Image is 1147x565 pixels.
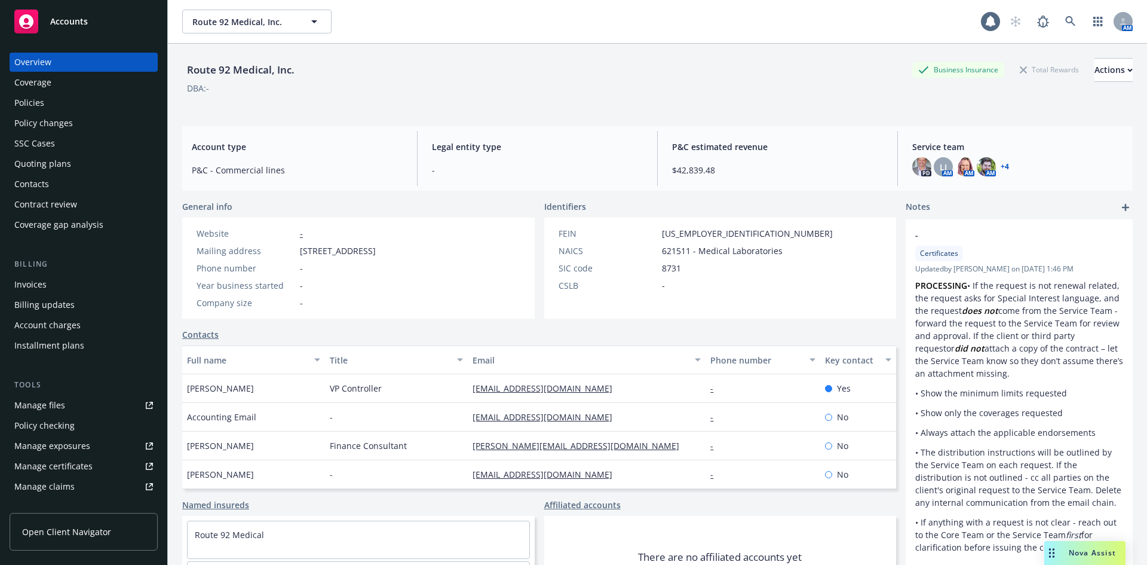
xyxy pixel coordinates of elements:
span: - [662,279,665,292]
span: No [837,468,848,481]
div: Title [330,354,450,367]
span: Yes [837,382,851,395]
a: Invoices [10,275,158,294]
div: Route 92 Medical, Inc. [182,62,299,78]
a: Search [1059,10,1082,33]
span: P&C estimated revenue [672,141,883,153]
span: General info [182,200,232,213]
span: Notes [906,200,930,215]
span: - [330,468,333,481]
span: - [915,229,1092,242]
div: Company size [197,297,295,309]
span: - [300,262,303,274]
a: [EMAIL_ADDRESS][DOMAIN_NAME] [473,411,622,423]
div: SSC Cases [14,134,55,153]
span: Finance Consultant [330,439,407,452]
a: Switch app [1086,10,1110,33]
img: photo [912,157,931,176]
div: Contacts [14,175,49,194]
a: Manage BORs [10,497,158,517]
span: - [330,411,333,423]
div: Actions [1094,59,1133,81]
div: Total Rewards [1014,62,1085,77]
div: CSLB [559,279,657,292]
button: Email [468,346,706,374]
a: +4 [1001,163,1009,170]
div: Drag to move [1044,541,1059,565]
div: Overview [14,53,51,72]
div: Mailing address [197,245,295,257]
a: [EMAIL_ADDRESS][DOMAIN_NAME] [473,469,622,480]
a: Billing updates [10,295,158,314]
a: Named insureds [182,499,249,511]
a: Overview [10,53,158,72]
a: - [710,411,723,423]
a: - [300,228,303,239]
div: Contract review [14,195,77,214]
button: Phone number [706,346,820,374]
span: [STREET_ADDRESS] [300,245,376,257]
em: does not [962,305,998,316]
span: LI [940,161,947,173]
a: Policy checking [10,416,158,435]
span: Open Client Navigator [22,526,111,538]
div: Phone number [710,354,802,367]
div: Invoices [14,275,47,294]
p: • If the request is not renewal related, the request asks for Special Interest language, and the ... [915,279,1123,380]
button: Nova Assist [1044,541,1125,565]
div: Manage files [14,396,65,415]
span: - [300,279,303,292]
div: Coverage [14,73,51,92]
span: Legal entity type [432,141,643,153]
span: [PERSON_NAME] [187,382,254,395]
div: Account charges [14,316,81,335]
span: $42,839.48 [672,164,883,176]
p: • The distribution instructions will be outlined by the Service Team on each request. If the dist... [915,446,1123,509]
span: VP Controller [330,382,382,395]
div: Manage exposures [14,436,90,456]
p: • If anything with a request is not clear - reach out to the Core Team or the Service Team for cl... [915,516,1123,554]
a: add [1118,200,1133,215]
button: Actions [1094,58,1133,82]
a: - [710,440,723,451]
button: Key contact [820,346,896,374]
span: Account type [192,141,403,153]
a: Contract review [10,195,158,214]
div: Website [197,227,295,240]
span: - [300,297,303,309]
div: Policy checking [14,416,75,435]
a: Quoting plans [10,154,158,173]
a: Report a Bug [1031,10,1055,33]
a: Manage certificates [10,457,158,476]
div: SIC code [559,262,657,274]
a: [PERSON_NAME][EMAIL_ADDRESS][DOMAIN_NAME] [473,440,689,451]
div: Installment plans [14,336,84,355]
div: FEIN [559,227,657,240]
div: -CertificatesUpdatedby [PERSON_NAME] on [DATE] 1:46 PMPROCESSING• If the request is not renewal r... [906,219,1133,563]
span: Accounts [50,17,88,26]
div: NAICS [559,245,657,257]
div: Billing updates [14,295,75,314]
strong: PROCESSING [915,280,967,291]
span: Service team [912,141,1123,153]
a: Accounts [10,5,158,38]
span: [US_EMPLOYER_IDENTIFICATION_NUMBER] [662,227,833,240]
a: [EMAIL_ADDRESS][DOMAIN_NAME] [473,383,622,394]
a: Manage exposures [10,436,158,456]
a: - [710,383,723,394]
button: Full name [182,346,325,374]
span: No [837,411,848,423]
a: - [710,469,723,480]
a: Account charges [10,316,158,335]
div: Manage certificates [14,457,93,476]
div: Phone number [197,262,295,274]
span: 8731 [662,262,681,274]
span: [PERSON_NAME] [187,468,254,481]
span: 621511 - Medical Laboratories [662,245,783,257]
div: Policy changes [14,114,73,133]
a: Start snowing [1004,10,1028,33]
div: Key contact [825,354,878,367]
span: [PERSON_NAME] [187,439,254,452]
span: Accounting Email [187,411,256,423]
